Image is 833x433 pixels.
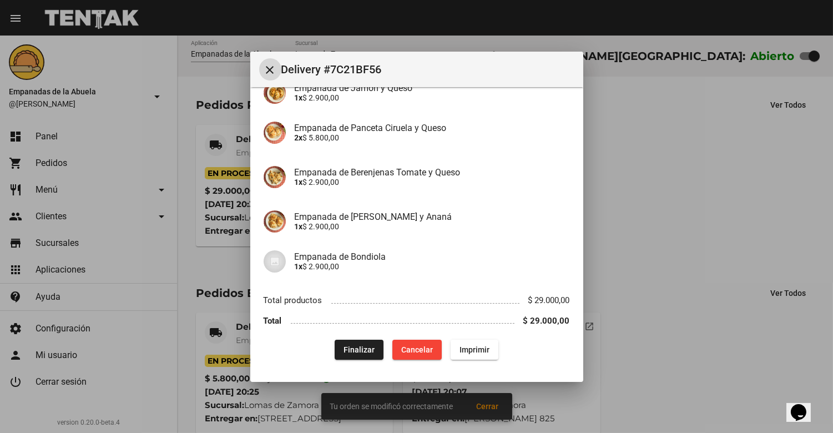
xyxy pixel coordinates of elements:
button: Cancelar [392,340,442,360]
span: Imprimir [460,345,489,354]
p: $ 5.800,00 [295,133,570,142]
h4: Empanada de Jamón y Queso [295,83,570,93]
h4: Empanada de [PERSON_NAME] y Ananá [295,212,570,222]
img: a07d0382-12a7-4aaa-a9a8-9d363701184e.jpg [264,122,286,144]
b: 1x [295,262,303,271]
b: 1x [295,178,303,187]
h4: Empanada de Berenjenas Tomate y Queso [295,167,570,178]
button: Finalizar [335,340,383,360]
p: $ 2.900,00 [295,93,570,102]
mat-icon: Cerrar [264,63,277,77]
img: 72c15bfb-ac41-4ae4-a4f2-82349035ab42.jpg [264,82,286,104]
b: 1x [295,222,303,231]
iframe: chat widget [786,389,822,422]
p: $ 2.900,00 [295,222,570,231]
button: Cerrar [259,58,281,80]
button: Imprimir [451,340,498,360]
b: 2x [295,133,303,142]
span: Finalizar [344,345,375,354]
img: 4578203c-391b-4cb2-96d6-d19d736134f1.jpg [264,166,286,188]
span: Cancelar [401,345,433,354]
img: f79e90c5-b4f9-4d92-9a9e-7fe78b339dbe.jpg [264,210,286,233]
li: Total $ 29.000,00 [264,310,570,331]
span: Delivery #7C21BF56 [281,61,574,78]
p: $ 2.900,00 [295,178,570,187]
li: Total productos $ 29.000,00 [264,290,570,311]
p: $ 2.900,00 [295,262,570,271]
h4: Empanada de Bondiola [295,251,570,262]
b: 1x [295,93,303,102]
h4: Empanada de Panceta Ciruela y Queso [295,123,570,133]
img: 07c47add-75b0-4ce5-9aba-194f44787723.jpg [264,250,286,273]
